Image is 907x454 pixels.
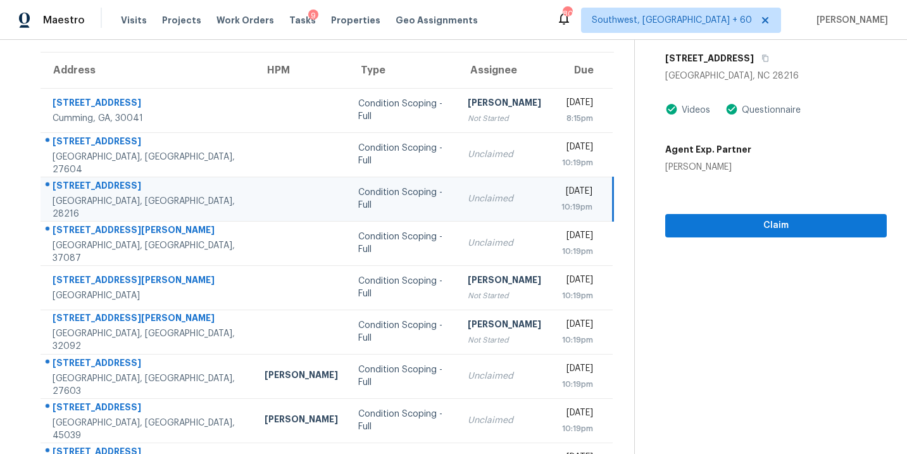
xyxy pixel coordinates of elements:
[53,135,244,151] div: [STREET_ADDRESS]
[396,14,478,27] span: Geo Assignments
[358,363,447,389] div: Condition Scoping - Full
[53,112,244,125] div: Cumming, GA, 30041
[254,53,348,88] th: HPM
[348,53,458,88] th: Type
[53,289,244,302] div: [GEOGRAPHIC_DATA]
[53,356,244,372] div: [STREET_ADDRESS]
[53,401,244,417] div: [STREET_ADDRESS]
[358,319,447,344] div: Condition Scoping - Full
[561,422,594,435] div: 10:19pm
[561,245,594,258] div: 10:19pm
[468,414,541,427] div: Unclaimed
[53,151,244,176] div: [GEOGRAPHIC_DATA], [GEOGRAPHIC_DATA], 27604
[468,237,541,249] div: Unclaimed
[678,104,710,117] div: Videos
[665,161,751,173] div: [PERSON_NAME]
[162,14,201,27] span: Projects
[675,218,877,234] span: Claim
[358,186,447,211] div: Condition Scoping - Full
[468,274,541,289] div: [PERSON_NAME]
[561,185,592,201] div: [DATE]
[561,289,594,302] div: 10:19pm
[468,148,541,161] div: Unclaimed
[561,112,594,125] div: 8:15pm
[468,192,541,205] div: Unclaimed
[53,179,244,195] div: [STREET_ADDRESS]
[561,96,594,112] div: [DATE]
[561,141,594,156] div: [DATE]
[561,362,594,378] div: [DATE]
[53,417,244,442] div: [GEOGRAPHIC_DATA], [GEOGRAPHIC_DATA], 45039
[754,47,771,70] button: Copy Address
[358,408,447,433] div: Condition Scoping - Full
[738,104,801,117] div: Questionnaire
[468,112,541,125] div: Not Started
[561,274,594,289] div: [DATE]
[468,370,541,382] div: Unclaimed
[561,201,592,213] div: 10:19pm
[289,16,316,25] span: Tasks
[665,70,887,82] div: [GEOGRAPHIC_DATA], NC 28216
[725,103,738,116] img: Artifact Present Icon
[561,378,594,391] div: 10:19pm
[358,230,447,256] div: Condition Scoping - Full
[121,14,147,27] span: Visits
[358,275,447,300] div: Condition Scoping - Full
[53,224,244,239] div: [STREET_ADDRESS][PERSON_NAME]
[53,274,244,289] div: [STREET_ADDRESS][PERSON_NAME]
[561,229,594,245] div: [DATE]
[53,96,244,112] div: [STREET_ADDRESS]
[665,214,887,237] button: Claim
[53,195,244,220] div: [GEOGRAPHIC_DATA], [GEOGRAPHIC_DATA], 28216
[665,103,678,116] img: Artifact Present Icon
[551,53,613,88] th: Due
[358,98,447,123] div: Condition Scoping - Full
[308,9,318,22] div: 9
[665,52,754,65] h5: [STREET_ADDRESS]
[53,239,244,265] div: [GEOGRAPHIC_DATA], [GEOGRAPHIC_DATA], 37087
[331,14,380,27] span: Properties
[53,372,244,398] div: [GEOGRAPHIC_DATA], [GEOGRAPHIC_DATA], 27603
[265,369,338,384] div: [PERSON_NAME]
[561,156,594,169] div: 10:19pm
[468,289,541,302] div: Not Started
[358,142,447,167] div: Condition Scoping - Full
[563,8,572,20] div: 805
[468,334,541,346] div: Not Started
[43,14,85,27] span: Maestro
[468,318,541,334] div: [PERSON_NAME]
[468,96,541,112] div: [PERSON_NAME]
[561,334,594,346] div: 10:19pm
[561,407,594,422] div: [DATE]
[665,143,751,156] h5: Agent Exp. Partner
[811,14,888,27] span: [PERSON_NAME]
[53,327,244,353] div: [GEOGRAPHIC_DATA], [GEOGRAPHIC_DATA], 32092
[561,318,594,334] div: [DATE]
[458,53,551,88] th: Assignee
[216,14,274,27] span: Work Orders
[592,14,752,27] span: Southwest, [GEOGRAPHIC_DATA] + 60
[265,413,338,429] div: [PERSON_NAME]
[53,312,244,327] div: [STREET_ADDRESS][PERSON_NAME]
[41,53,254,88] th: Address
